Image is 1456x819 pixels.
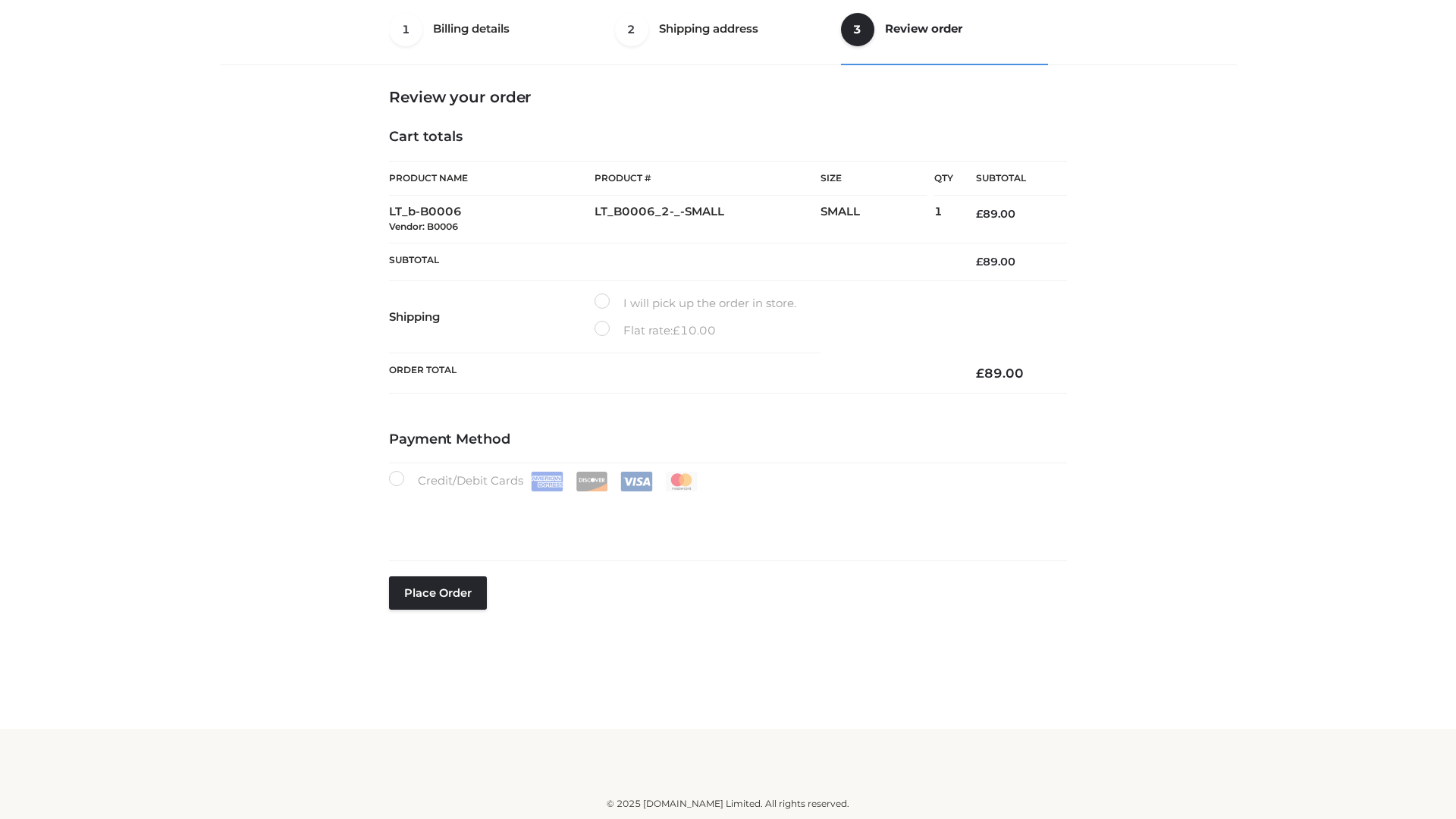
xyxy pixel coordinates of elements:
small: Vendor: B0006 [389,221,458,232]
label: Flat rate: [595,321,716,340]
bdi: 10.00 [673,323,716,337]
h4: Cart totals [389,129,1067,146]
th: Size [821,162,927,196]
th: Subtotal [953,162,1067,196]
h4: Payment Method [389,431,1067,448]
td: LT_B0006_2-_-SMALL [595,196,821,243]
span: £ [976,366,984,381]
img: Visa [620,472,653,491]
iframe: Secure payment input frame [386,488,1064,544]
td: LT_b-B0006 [389,196,595,243]
span: £ [976,207,983,221]
th: Product Name [389,161,595,196]
img: Amex [531,472,563,491]
th: Qty [934,161,953,196]
td: 1 [934,196,953,243]
th: Product # [595,161,821,196]
th: Shipping [389,281,595,353]
td: SMALL [821,196,934,243]
img: Discover [576,472,608,491]
div: © 2025 [DOMAIN_NAME] Limited. All rights reserved. [225,796,1231,811]
label: I will pick up the order in store. [595,293,796,313]
label: Credit/Debit Cards [389,471,699,491]
button: Place order [389,576,487,610]
span: £ [976,255,983,268]
bdi: 89.00 [976,255,1015,268]
img: Mastercard [665,472,698,491]
bdi: 89.00 [976,366,1024,381]
th: Subtotal [389,243,953,280]
span: £ [673,323,680,337]
h3: Review your order [389,88,1067,106]
bdi: 89.00 [976,207,1015,221]
th: Order Total [389,353,953,394]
